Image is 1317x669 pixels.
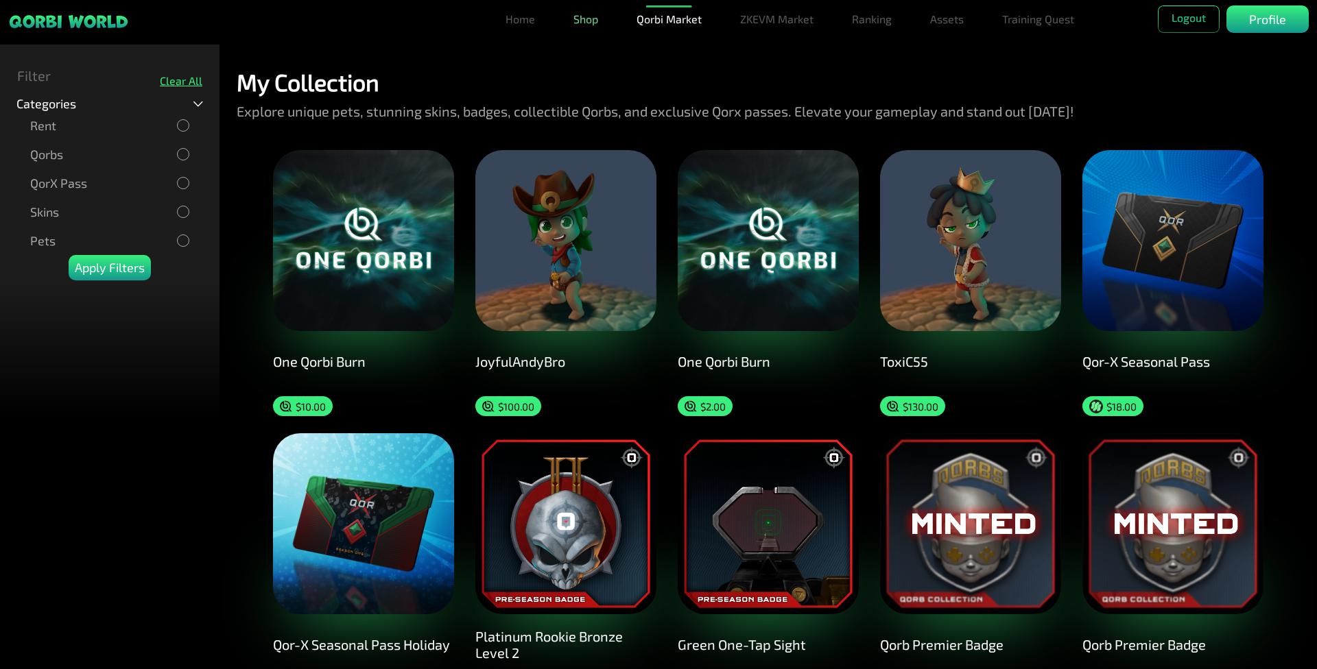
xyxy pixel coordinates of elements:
[880,636,1062,653] div: Qorb Premier Badge
[273,636,455,653] div: Qor-X Seasonal Pass Holiday
[500,5,541,33] a: Home
[237,69,379,96] p: My Collection
[846,5,897,33] a: Ranking
[273,353,455,369] div: One Qorbi Burn
[1082,636,1264,653] div: Qorb Premier Badge
[30,176,87,191] p: QorX Pass
[475,353,657,369] div: JoyfulAndyBro
[160,74,202,87] div: Clear All
[880,150,1061,331] img: ToxiC55
[17,65,51,86] p: Filter
[903,400,938,413] p: $ 130.00
[880,433,1061,614] img: Qorb Premier Badge
[735,5,819,33] a: ZKEVM Market
[997,5,1080,33] a: Training Quest
[273,150,454,331] img: One Qorbi Burn
[30,147,63,162] p: Qorbs
[1106,400,1137,413] p: $ 18.00
[925,5,969,33] a: Assets
[475,628,657,661] div: Platinum Rookie Bronze Level 2
[678,353,859,369] div: One Qorbi Burn
[1158,5,1220,33] button: Logout
[880,353,1062,369] div: ToxiC55
[1249,10,1286,29] p: Profile
[296,400,326,413] p: $ 10.00
[273,433,454,614] img: Qor-X Seasonal Pass Holiday
[678,433,859,614] img: Green One-Tap Sight
[678,636,859,653] div: Green One-Tap Sight
[498,400,534,413] p: $ 100.00
[475,433,656,614] img: Platinum Rookie Bronze Level 2
[1082,353,1264,369] div: Qor-X Seasonal Pass
[75,258,145,277] p: Apply Filters
[30,234,56,248] p: Pets
[700,400,726,413] p: $ 2.00
[8,14,129,29] img: sticky brand-logo
[30,205,59,219] p: Skins
[568,5,604,33] a: Shop
[678,150,859,331] img: One Qorbi Burn
[1082,433,1263,614] img: Qorb Premier Badge
[1082,150,1263,331] img: Qor-X Seasonal Pass
[237,96,1073,126] p: Explore unique pets, stunning skins, badges, collectible Qorbs, and exclusive Qorx passes. Elevat...
[475,150,656,331] img: JoyfulAndyBro
[16,97,76,111] p: Categories
[30,119,56,133] p: Rent
[631,5,707,33] a: Qorbi Market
